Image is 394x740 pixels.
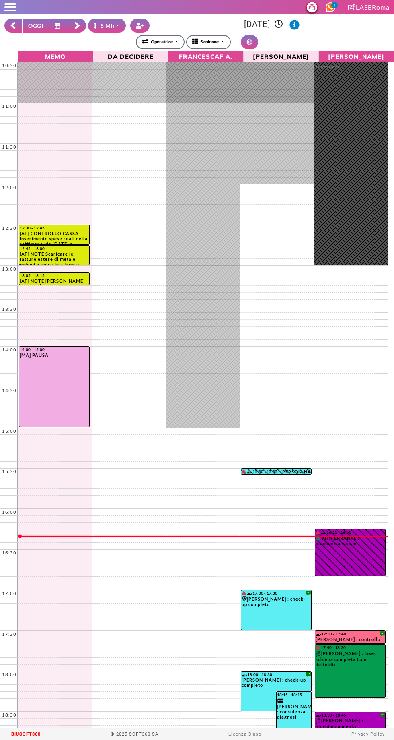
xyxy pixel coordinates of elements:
[170,52,241,60] span: FrancescaF A.
[348,4,356,10] i: Clicca per andare alla pagina di firma
[0,347,18,353] div: 14:00
[316,718,321,724] img: PERCORSO
[277,697,283,704] i: Categoria cliente: Nuovo
[0,63,18,68] div: 10:30
[316,535,385,548] div: VITA ERRANTE : biochimica viso m
[0,306,18,312] div: 13:30
[316,651,321,657] img: PERCORSO
[0,103,18,109] div: 11:00
[316,651,385,670] div: [PERSON_NAME] : laser schiena completa (con deltoidi)
[20,347,89,352] div: 14:00 - 15:00
[321,52,392,60] span: [PERSON_NAME]
[351,732,385,737] a: Privacy Policy
[20,278,89,285] div: [AT] NOTE [PERSON_NAME] come va ing?
[0,550,18,556] div: 16:30
[0,144,18,150] div: 11:30
[316,631,385,636] div: 17:30 - 17:40
[228,732,261,737] a: Licenza D'uso
[242,469,281,474] div: 15:30 - 15:35
[0,388,18,393] div: 14:30
[242,677,311,690] div: [PERSON_NAME] : check-up completo
[20,225,89,230] div: 12:30 - 12:45
[242,672,311,677] div: 18:00 - 18:30
[95,52,166,60] span: Da Decidere
[242,591,246,595] i: Il cliente ha degli insoluti
[348,3,390,11] a: LASERoma
[130,19,150,33] button: Crea nuovo contatto rapido
[20,352,89,358] div: [MA] PAUSA
[242,596,311,609] div: [PERSON_NAME] : check-up completo
[316,713,385,717] div: 18:30 - 18:45
[20,52,91,60] span: Memo
[0,672,18,677] div: 18:00
[281,469,320,474] div: [PERSON_NAME] : check-up completo
[0,712,18,718] div: 18:30
[242,596,247,602] i: Categoria cliente: Diamante
[154,19,390,30] h3: [DATE]
[246,52,316,60] span: [PERSON_NAME]
[316,530,385,535] div: 16:15 - 16:50
[0,631,18,637] div: 17:30
[242,469,246,473] i: Il cliente ha degli insoluti
[20,251,89,265] div: [AT] NOTE Scaricare le fatture estere di meta e indeed e inviarle a trincia
[316,645,385,650] div: 17:40 - 18:20
[22,19,49,33] button: OGGI
[277,697,311,721] div: [PERSON_NAME] : consulenza - diagnosi
[242,591,311,596] div: 17:00 - 17:30
[20,273,89,278] div: 13:05 - 13:15
[0,185,18,190] div: 12:00
[316,530,320,534] i: Il cliente ha degli insoluti
[277,692,311,697] div: 18:15 - 18:45
[316,645,320,649] i: Il cliente ha degli insoluti
[0,266,18,272] div: 13:00
[0,591,18,596] div: 17:00
[316,718,385,731] div: [PERSON_NAME] : biochimica mento
[94,21,123,30] div: 5 Minuti
[316,536,322,540] i: PAGATO
[0,509,18,515] div: 16:00
[20,246,89,251] div: 12:45 - 13:00
[0,469,18,474] div: 15:30
[0,428,18,434] div: 15:00
[316,637,385,643] div: [PERSON_NAME] : controllo inguine
[20,231,89,244] div: [AT] CONTROLLO CASSA Inserimento spese reali della settimana (da [DATE] a [DATE])
[0,225,18,231] div: 12:30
